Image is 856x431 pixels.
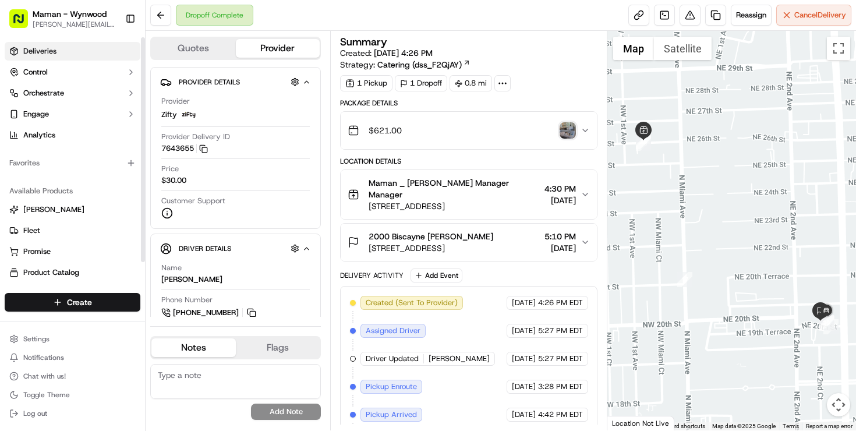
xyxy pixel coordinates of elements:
span: Price [161,164,179,174]
span: [PERSON_NAME] [429,354,490,364]
span: [PERSON_NAME] [23,204,84,215]
span: [DATE] [512,298,536,308]
span: [STREET_ADDRESS] [369,242,493,254]
span: $30.00 [161,175,186,186]
img: 1736555255976-a54dd68f-1ca7-489b-9aae-adbdc363a1c4 [23,181,33,190]
span: Provider Delivery ID [161,132,230,142]
span: Phone Number [161,295,213,305]
div: Location Details [340,157,597,166]
span: [PHONE_NUMBER] [173,308,239,318]
span: [DATE] [105,181,129,190]
div: Past conversations [12,151,78,161]
span: 3:28 PM EDT [538,381,583,392]
button: 7643655 [161,143,208,154]
div: Delivery Activity [340,271,404,280]
a: Promise [9,246,136,257]
button: Toggle fullscreen view [827,37,850,60]
button: Notes [151,338,236,357]
div: 1 Dropoff [395,75,447,91]
span: • [98,212,102,221]
button: Orchestrate [5,84,140,103]
img: 8016278978528_b943e370aa5ada12b00a_72.png [24,111,45,132]
div: 16 [636,134,651,149]
img: 1736555255976-a54dd68f-1ca7-489b-9aae-adbdc363a1c4 [23,213,33,222]
span: Driver Details [179,244,231,253]
span: 5:27 PM EDT [538,326,583,336]
button: Show satellite imagery [654,37,712,60]
span: Settings [23,334,49,344]
button: Add Event [411,269,462,282]
span: Pickup Enroute [366,381,417,392]
a: 💻API Documentation [94,256,192,277]
button: Toggle Theme [5,387,140,403]
input: Got a question? Start typing here... [30,75,210,87]
a: [PHONE_NUMBER] [161,306,258,319]
span: Chat with us! [23,372,66,381]
span: Klarizel Pensader [36,181,96,190]
span: Promise [23,246,51,257]
span: Product Catalog [23,267,79,278]
button: Engage [5,105,140,123]
button: Log out [5,405,140,422]
span: Fleet [23,225,40,236]
div: 17 [677,272,692,287]
span: [DATE] [512,381,536,392]
button: CancelDelivery [776,5,851,26]
span: Provider [161,96,190,107]
p: Welcome 👋 [12,47,212,65]
span: [DATE] [544,242,576,254]
span: Zifty [161,109,177,120]
span: Provider Details [179,77,240,87]
button: Maman - Wynwood[PERSON_NAME][EMAIL_ADDRESS][DOMAIN_NAME] [5,5,121,33]
button: Create [5,293,140,312]
span: Maman _ [PERSON_NAME] Manager Manager [369,177,540,200]
span: [DATE] [512,409,536,420]
div: Package Details [340,98,597,108]
div: Favorites [5,154,140,172]
span: Created (Sent To Provider) [366,298,458,308]
button: $621.00photo_proof_of_delivery image [341,112,597,149]
button: Map camera controls [827,393,850,416]
span: Create [67,296,92,308]
a: Product Catalog [9,267,136,278]
div: 1 Pickup [340,75,392,91]
div: 18 [823,319,839,334]
button: Promise [5,242,140,261]
img: photo_proof_of_delivery image [560,122,576,139]
a: Powered byPylon [82,288,141,298]
div: Location Not Live [607,416,674,430]
span: Name [161,263,182,273]
button: Maman - Wynwood [33,8,107,20]
button: Flags [236,338,320,357]
span: [DATE] [512,354,536,364]
div: 20 [819,315,834,330]
span: Engage [23,109,49,119]
button: Control [5,63,140,82]
div: 19 [819,316,834,331]
a: Terms (opens in new tab) [783,423,799,429]
span: 5:27 PM EDT [538,354,583,364]
button: See all [181,149,212,163]
img: Klarizel Pensader [12,201,30,220]
span: [DATE] [512,326,536,336]
span: 4:42 PM EDT [538,409,583,420]
div: Start new chat [52,111,191,123]
span: Map data ©2025 Google [712,423,776,429]
button: Product Catalog [5,263,140,282]
span: Assigned Driver [366,326,420,336]
img: Klarizel Pensader [12,169,30,188]
span: API Documentation [110,260,187,272]
span: Knowledge Base [23,260,89,272]
span: Klarizel Pensader [36,212,96,221]
a: Catering (dss_F2QjAY) [377,59,471,70]
div: We're available if you need us! [52,123,160,132]
button: Chat with us! [5,368,140,384]
a: 📗Knowledge Base [7,256,94,277]
button: Fleet [5,221,140,240]
span: 4:30 PM [544,183,576,195]
img: Google [610,415,649,430]
span: 5:10 PM [544,231,576,242]
span: Deliveries [23,46,56,56]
